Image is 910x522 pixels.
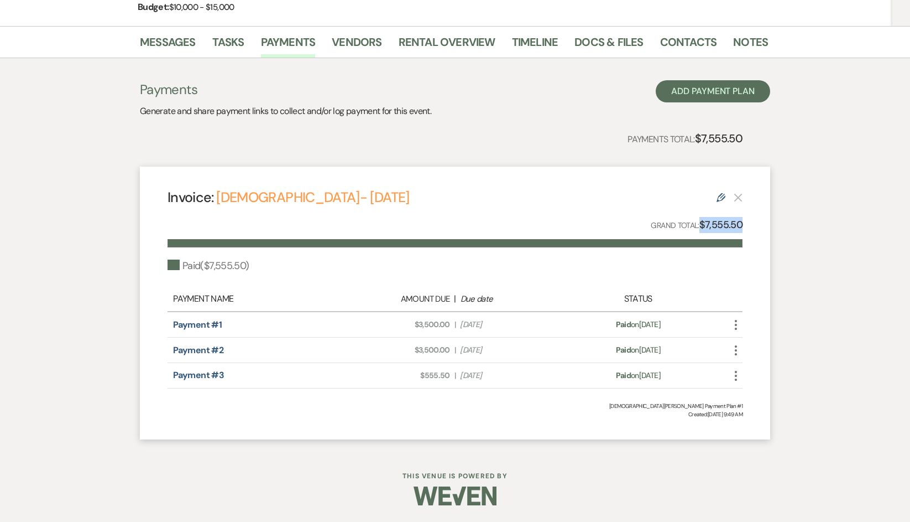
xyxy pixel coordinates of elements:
span: $3,500.00 [348,344,450,356]
span: | [454,344,456,356]
a: Payment #1 [173,319,222,330]
a: Tasks [212,33,244,58]
span: Paid [616,345,631,355]
a: Payments [261,33,316,58]
p: Generate and share payment links to collect and/or log payment for this event. [140,104,431,118]
span: [DATE] [460,319,562,330]
div: Status [568,292,709,306]
div: Due date [461,293,562,306]
a: Contacts [660,33,717,58]
p: Payments Total: [627,130,742,147]
h4: Invoice: [168,188,410,207]
div: [DEMOGRAPHIC_DATA][PERSON_NAME] Payment Plan #1 [168,402,742,410]
img: Weven Logo [414,477,496,515]
div: on [DATE] [568,319,709,330]
a: Rental Overview [399,33,495,58]
a: Notes [733,33,768,58]
a: Payment #2 [173,344,223,356]
span: [DATE] [460,370,562,381]
span: $3,500.00 [348,319,450,330]
strong: $7,555.50 [695,131,742,146]
div: on [DATE] [568,370,709,381]
span: | [454,319,456,330]
a: Payment #3 [173,369,224,381]
div: on [DATE] [568,344,709,356]
strong: $7,555.50 [699,218,742,231]
span: Created: [DATE] 9:49 AM [168,410,742,418]
span: | [454,370,456,381]
h3: Payments [140,80,431,99]
a: Docs & Files [574,33,643,58]
span: $10,000 - $15,000 [169,2,234,13]
span: $555.50 [348,370,450,381]
span: Paid [616,319,631,329]
span: [DATE] [460,344,562,356]
button: Add Payment Plan [656,80,770,102]
span: Paid [616,370,631,380]
a: Messages [140,33,196,58]
button: This payment plan cannot be deleted because it contains links that have been paid through Weven’s... [734,193,742,202]
p: Grand Total: [651,217,742,233]
div: Amount Due [348,293,449,306]
div: Paid ( $7,555.50 ) [168,259,249,273]
div: | [342,292,568,306]
div: Payment Name [173,292,342,306]
a: [DEMOGRAPHIC_DATA]- [DATE] [216,188,409,206]
a: Timeline [512,33,558,58]
a: Vendors [332,33,381,58]
span: Budget: [138,1,169,13]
